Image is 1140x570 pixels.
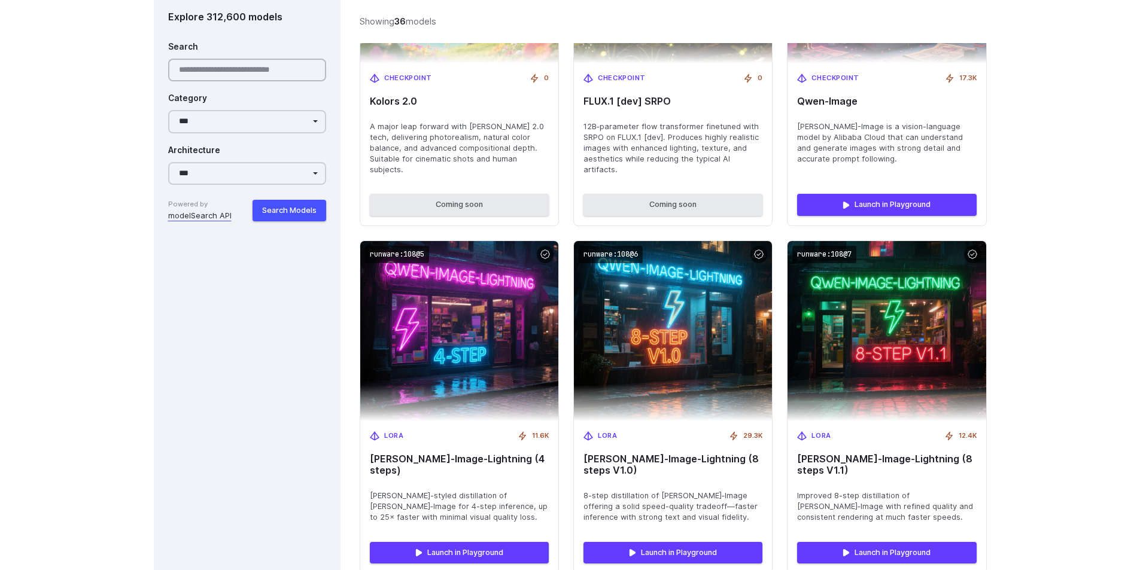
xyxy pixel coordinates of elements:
[168,10,327,25] div: Explore 312,600 models
[253,200,326,221] button: Search Models
[394,16,406,26] strong: 36
[168,92,207,105] label: Category
[583,96,762,107] span: FLUX.1 [dev] SRPO
[370,542,549,563] a: Launch in Playground
[583,542,762,563] a: Launch in Playground
[797,490,976,523] span: Improved 8-step distillation of [PERSON_NAME]‑Image with refined quality and consistent rendering...
[797,542,976,563] a: Launch in Playground
[583,453,762,476] span: [PERSON_NAME]‑Image-Lightning (8 steps V1.0)
[384,431,403,441] span: LoRA
[811,73,859,84] span: Checkpoint
[370,194,549,215] button: Coming soon
[579,246,643,263] code: runware:108@6
[583,194,762,215] button: Coming soon
[598,431,617,441] span: LoRA
[360,241,558,421] img: Qwen‑Image-Lightning (4 steps)
[797,96,976,107] span: Qwen-Image
[583,121,762,175] span: 12B‑parameter flow transformer finetuned with SRPO on FLUX.1 [dev]. Produces highly realistic ima...
[168,210,232,222] a: modelSearch API
[360,14,436,28] div: Showing models
[168,41,198,54] label: Search
[959,73,977,84] span: 17.3K
[544,73,549,84] span: 0
[758,73,762,84] span: 0
[598,73,646,84] span: Checkpoint
[168,110,327,133] select: Category
[797,121,976,164] span: [PERSON_NAME]-Image is a vision-language model by Alibaba Cloud that can understand and generate ...
[168,144,220,157] label: Architecture
[583,490,762,523] span: 8-step distillation of [PERSON_NAME]‑Image offering a solid speed-quality tradeoff—faster inferen...
[384,73,432,84] span: Checkpoint
[959,431,977,441] span: 12.4K
[792,246,856,263] code: runware:108@7
[743,431,762,441] span: 29.3K
[370,121,549,175] span: A major leap forward with [PERSON_NAME] 2.0 tech, delivering photorealism, natural color balance,...
[532,431,549,441] span: 11.6K
[370,96,549,107] span: Kolors 2.0
[168,162,327,185] select: Architecture
[811,431,831,441] span: LoRA
[370,453,549,476] span: [PERSON_NAME]‑Image-Lightning (4 steps)
[574,241,772,421] img: Qwen‑Image-Lightning (8 steps V1.0)
[365,246,429,263] code: runware:108@5
[797,453,976,476] span: [PERSON_NAME]‑Image-Lightning (8 steps V1.1)
[370,490,549,523] span: [PERSON_NAME]-styled distillation of [PERSON_NAME]‑Image for 4-step inference, up to 25× faster w...
[168,199,232,210] span: Powered by
[168,59,327,82] input: Search
[797,194,976,215] a: Launch in Playground
[788,241,986,421] img: Qwen‑Image-Lightning (8 steps V1.1)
